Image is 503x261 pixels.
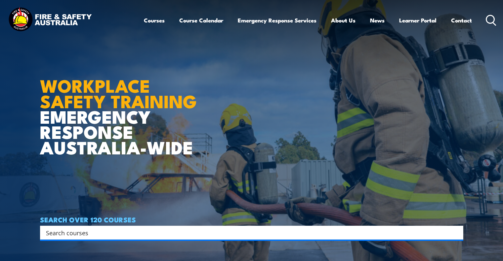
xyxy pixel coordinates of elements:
a: Contact [451,12,472,29]
a: Courses [144,12,165,29]
button: Search magnifier button [452,228,461,237]
strong: WORKPLACE SAFETY TRAINING [40,71,197,114]
h4: SEARCH OVER 120 COURSES [40,216,463,223]
a: Learner Portal [399,12,437,29]
a: Course Calendar [179,12,223,29]
h1: EMERGENCY RESPONSE AUSTRALIA-WIDE [40,61,202,155]
a: About Us [331,12,356,29]
a: Emergency Response Services [238,12,316,29]
form: Search form [47,228,450,237]
input: Search input [46,228,449,238]
a: News [370,12,385,29]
